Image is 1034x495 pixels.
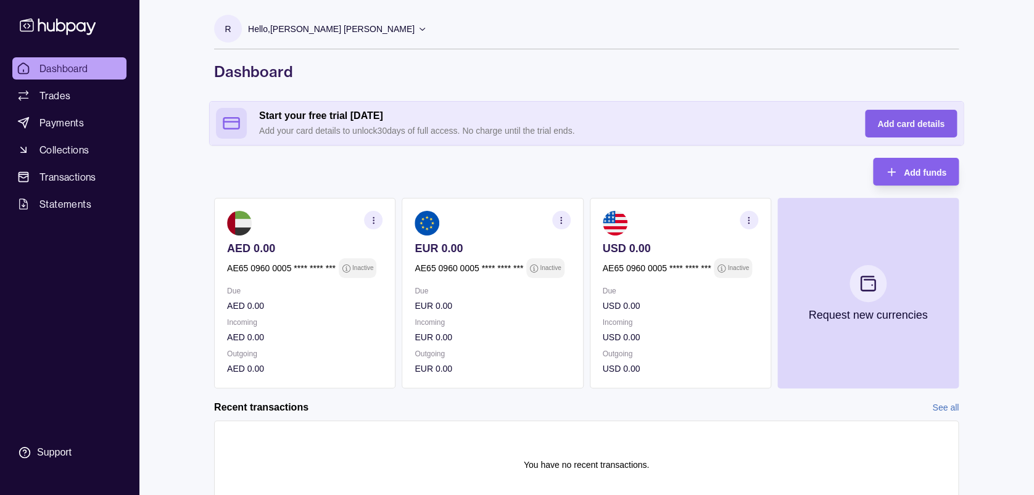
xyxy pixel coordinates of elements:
p: AED 0.00 [227,362,383,375]
button: Add funds [873,158,959,186]
p: USD 0.00 [603,362,758,375]
p: Outgoing [227,347,383,361]
img: us [603,211,627,235]
p: Inactive [540,261,561,275]
p: Inactive [727,261,748,275]
p: R [225,22,231,36]
span: Dashboard [39,61,88,76]
a: Support [12,440,126,465]
p: AED 0.00 [227,242,383,255]
p: Due [227,284,383,298]
span: Add funds [904,168,946,178]
p: Add your card details to unlock 30 days of full access. No charge until the trial ends. [259,124,840,137]
p: Incoming [603,316,758,329]
p: You have no recent transactions. [524,458,649,472]
p: EUR 0.00 [415,362,570,375]
p: USD 0.00 [603,242,758,255]
span: Statements [39,197,91,211]
p: EUR 0.00 [415,242,570,255]
p: Due [603,284,758,298]
p: Request new currencies [808,308,927,322]
p: EUR 0.00 [415,299,570,313]
p: Due [415,284,570,298]
p: AED 0.00 [227,330,383,344]
span: Payments [39,115,84,130]
p: USD 0.00 [603,299,758,313]
h2: Start your free trial [DATE] [259,109,840,123]
p: EUR 0.00 [415,330,570,344]
p: Incoming [227,316,383,329]
span: Collections [39,142,89,157]
img: ae [227,211,252,235]
button: Request new currencies [777,198,959,388]
a: Statements [12,193,126,215]
img: eu [415,211,439,235]
p: Outgoing [415,347,570,361]
span: Trades [39,88,70,103]
div: Support [37,446,72,459]
p: Hello, [PERSON_NAME] [PERSON_NAME] [248,22,415,36]
p: Inactive [352,261,373,275]
p: USD 0.00 [603,330,758,344]
h1: Dashboard [214,62,959,81]
a: Dashboard [12,57,126,80]
button: Add card details [865,110,957,137]
p: Incoming [415,316,570,329]
p: AED 0.00 [227,299,383,313]
h2: Recent transactions [214,401,308,414]
a: Collections [12,139,126,161]
span: Add card details [877,119,945,129]
span: Transactions [39,170,96,184]
a: Payments [12,112,126,134]
p: Outgoing [603,347,758,361]
a: Trades [12,84,126,107]
a: Transactions [12,166,126,188]
a: See all [932,401,959,414]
